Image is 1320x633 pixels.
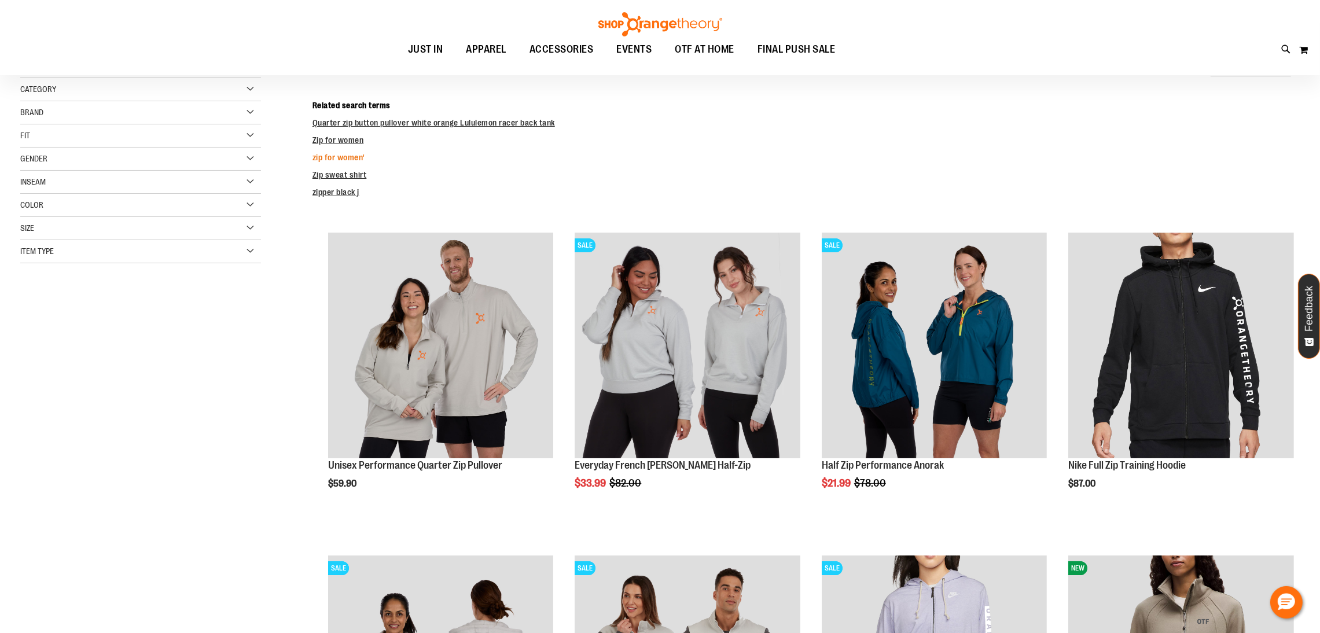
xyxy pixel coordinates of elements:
span: Item Type [20,246,54,256]
span: SALE [822,238,843,252]
img: Unisex Performance Quarter Zip Pullover [328,233,553,458]
button: Hello, have a question? Let’s chat. [1270,586,1303,619]
span: SALE [575,238,595,252]
span: OTF AT HOME [675,36,734,62]
span: APPAREL [466,36,506,62]
span: Size [20,223,34,233]
img: Product image for Everyday French Terry 1/2 Zip [575,233,800,458]
a: Everyday French [PERSON_NAME] Half-Zip [575,459,751,471]
a: Product image for Everyday French Terry 1/2 ZipSALESALE [575,233,800,459]
a: JUST IN [396,36,455,63]
a: Half Zip Performance AnorakSALESALE [822,233,1047,459]
span: $78.00 [854,477,888,489]
a: Nike Full Zip Training Hoodie [1068,459,1186,471]
span: SALE [822,561,843,575]
span: SALE [328,561,349,575]
a: Zip for women [312,135,364,145]
a: OTF AT HOME [663,36,746,63]
a: Product image for Nike Full Zip Training Hoodie [1068,233,1293,459]
span: Gender [20,154,47,163]
span: Color [20,200,43,209]
a: Half Zip Performance Anorak [822,459,944,471]
a: Unisex Performance Quarter Zip Pullover [328,459,502,471]
span: $59.90 [328,479,358,489]
a: EVENTS [605,36,663,63]
span: $21.99 [822,477,852,489]
span: $87.00 [1068,479,1097,489]
div: product [1062,227,1299,518]
img: Product image for Nike Full Zip Training Hoodie [1068,233,1293,458]
span: $33.99 [575,477,608,489]
span: $82.00 [609,477,643,489]
span: JUST IN [408,36,443,62]
dt: Related search terms [312,100,1300,111]
a: FINAL PUSH SALE [746,36,847,63]
button: Feedback - Show survey [1298,274,1320,359]
span: Brand [20,108,43,117]
a: Zip sweat shirt [312,170,367,179]
div: product [816,227,1053,518]
span: Inseam [20,177,46,186]
a: zipper black j [312,187,359,197]
a: APPAREL [454,36,518,63]
span: EVENTS [616,36,652,62]
div: product [322,227,559,518]
a: zip for women' [312,153,365,162]
div: product [569,227,806,518]
span: ACCESSORIES [530,36,594,62]
span: Feedback [1304,286,1315,332]
span: SALE [575,561,595,575]
span: NEW [1068,561,1087,575]
span: Fit [20,131,30,140]
span: Category [20,84,56,94]
img: Half Zip Performance Anorak [822,233,1047,458]
img: Shop Orangetheory [597,12,724,36]
a: Quarter zip button pullover white orange Lululemon racer back tank [312,118,555,127]
span: FINAL PUSH SALE [758,36,836,62]
a: Unisex Performance Quarter Zip Pullover [328,233,553,459]
a: ACCESSORIES [518,36,605,63]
